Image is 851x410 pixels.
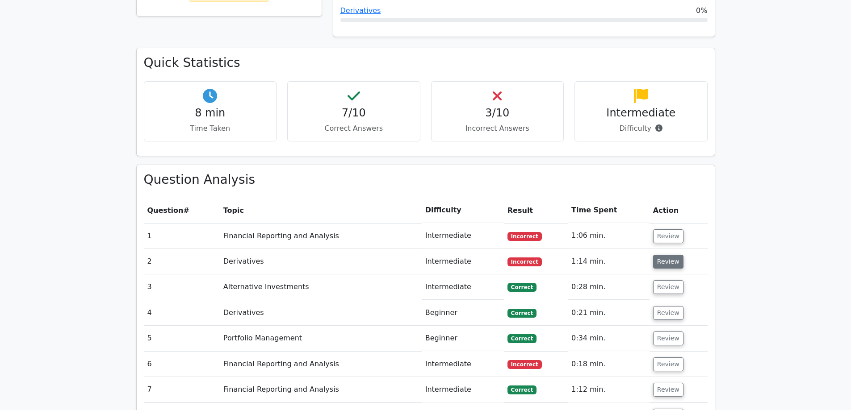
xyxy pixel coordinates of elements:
th: Difficulty [422,198,504,223]
span: Incorrect [507,257,542,266]
td: Derivatives [220,300,422,326]
td: Intermediate [422,274,504,300]
td: 1:14 min. [568,249,650,274]
span: Correct [507,385,537,394]
h4: 8 min [151,107,269,120]
td: Alternative Investments [220,274,422,300]
td: Intermediate [422,223,504,248]
p: Incorrect Answers [439,123,557,134]
td: Financial Reporting and Analysis [220,223,422,248]
td: 6 [144,352,220,377]
h3: Quick Statistics [144,55,708,70]
a: Derivatives [340,6,381,15]
td: 0:21 min. [568,300,650,326]
td: 0:18 min. [568,352,650,377]
td: Beginner [422,300,504,326]
td: 1 [144,223,220,248]
td: 1:12 min. [568,377,650,402]
td: 0:28 min. [568,274,650,300]
td: 0:34 min. [568,326,650,351]
button: Review [653,331,683,345]
td: 2 [144,249,220,274]
td: 3 [144,274,220,300]
span: Correct [507,309,537,318]
button: Review [653,306,683,320]
td: Financial Reporting and Analysis [220,352,422,377]
h4: Intermediate [582,107,700,120]
td: Financial Reporting and Analysis [220,377,422,402]
p: Time Taken [151,123,269,134]
p: Correct Answers [295,123,413,134]
span: Correct [507,334,537,343]
th: Action [650,198,708,223]
span: Incorrect [507,360,542,369]
span: 0% [696,5,707,16]
th: # [144,198,220,223]
button: Review [653,255,683,269]
td: 7 [144,377,220,402]
button: Review [653,357,683,371]
td: 5 [144,326,220,351]
th: Result [504,198,568,223]
button: Review [653,383,683,397]
td: Portfolio Management [220,326,422,351]
h4: 7/10 [295,107,413,120]
td: Intermediate [422,352,504,377]
th: Time Spent [568,198,650,223]
th: Topic [220,198,422,223]
h3: Question Analysis [144,172,708,187]
td: Intermediate [422,249,504,274]
button: Review [653,229,683,243]
button: Review [653,280,683,294]
td: Derivatives [220,249,422,274]
h4: 3/10 [439,107,557,120]
td: Intermediate [422,377,504,402]
td: Beginner [422,326,504,351]
td: 4 [144,300,220,326]
p: Difficulty [582,123,700,134]
td: 1:06 min. [568,223,650,248]
span: Question [147,206,184,215]
span: Correct [507,283,537,292]
span: Incorrect [507,232,542,241]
